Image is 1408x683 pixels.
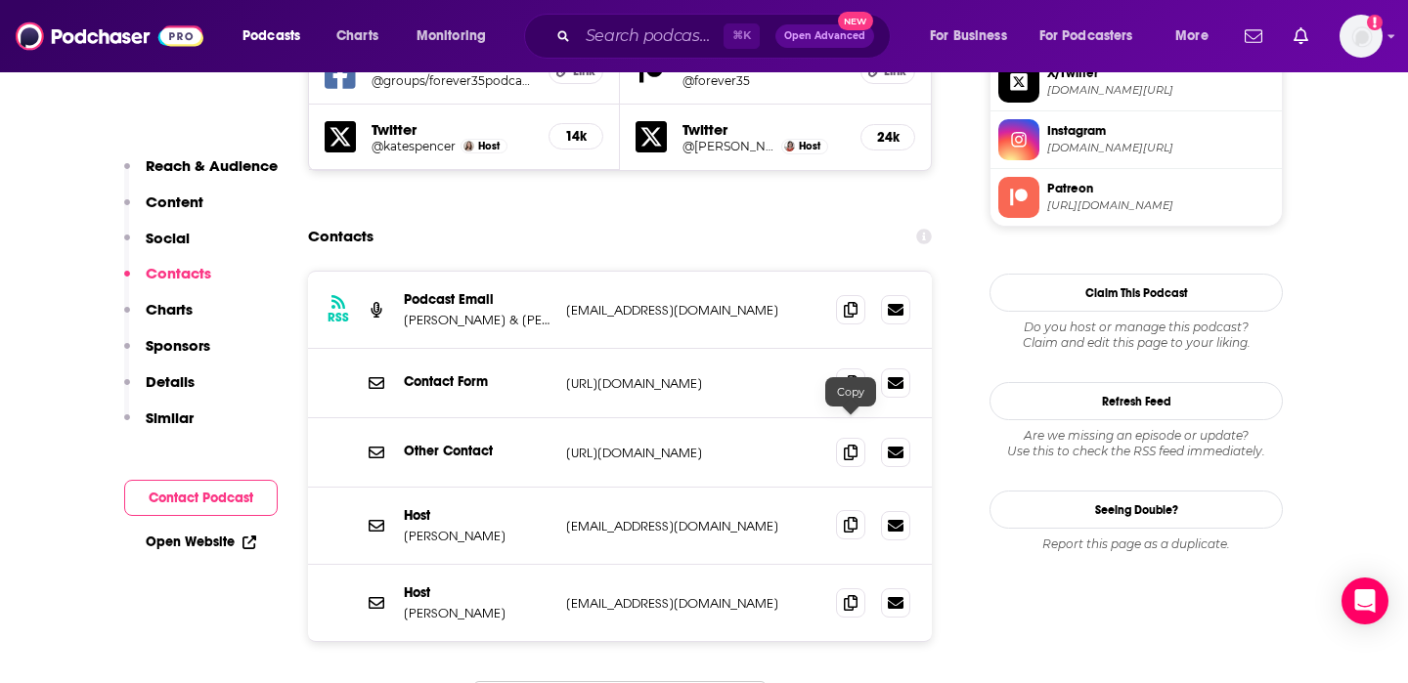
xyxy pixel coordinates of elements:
button: open menu [403,21,511,52]
span: twitter.com/Forever35pod [1047,83,1274,98]
a: Open Website [146,534,256,550]
a: @[PERSON_NAME] [682,139,776,153]
h5: 14k [565,128,587,145]
span: Logged in as EvolveMKD [1340,15,1383,58]
button: open menu [916,21,1032,52]
button: Details [124,372,195,408]
span: Host [478,140,500,152]
svg: Add a profile image [1367,15,1383,30]
p: [URL][DOMAIN_NAME] [566,375,820,392]
span: Monitoring [417,22,486,50]
a: @katespencer [372,139,456,153]
h3: RSS [328,310,349,325]
span: Charts [336,22,378,50]
button: open menu [1027,21,1162,52]
span: X/Twitter [1047,64,1274,82]
img: User Profile [1340,15,1383,58]
a: Patreon[URL][DOMAIN_NAME] [998,177,1274,218]
p: [EMAIL_ADDRESS][DOMAIN_NAME] [566,595,820,612]
p: Similar [146,408,194,427]
button: Refresh Feed [990,382,1283,420]
a: Show notifications dropdown [1286,20,1316,53]
h5: 24k [877,129,899,146]
p: [PERSON_NAME] [404,528,550,544]
p: [PERSON_NAME] & [PERSON_NAME] [404,312,550,328]
p: Social [146,229,190,247]
button: Open AdvancedNew [775,24,874,48]
p: Host [404,507,550,524]
h5: Twitter [372,120,533,139]
a: @groups/forever35podcast/ [372,73,533,88]
button: Similar [124,408,194,445]
input: Search podcasts, credits, & more... [578,21,724,52]
p: Other Contact [404,443,550,459]
span: For Business [930,22,1007,50]
a: Charts [324,21,390,52]
h2: Contacts [308,218,374,255]
span: More [1175,22,1209,50]
span: Host [799,140,820,152]
span: New [838,12,873,30]
p: [EMAIL_ADDRESS][DOMAIN_NAME] [566,518,820,534]
p: Content [146,192,203,211]
button: Social [124,229,190,265]
p: [EMAIL_ADDRESS][DOMAIN_NAME] [566,302,820,319]
p: Contacts [146,264,211,282]
div: Copy [825,377,876,406]
button: Show profile menu [1340,15,1383,58]
button: open menu [229,21,326,52]
button: open menu [1162,21,1233,52]
span: instagram.com/forever35podcast/ [1047,141,1274,155]
p: Details [146,372,195,391]
span: Do you host or manage this podcast? [990,320,1283,335]
span: Patreon [1047,180,1274,197]
p: [URL][DOMAIN_NAME] [566,445,820,461]
span: Podcasts [242,22,300,50]
button: Contact Podcast [124,480,278,516]
img: Doree Shafrir [784,141,795,151]
div: Report this page as a duplicate. [990,536,1283,552]
span: Instagram [1047,122,1274,140]
button: Sponsors [124,336,210,372]
p: [PERSON_NAME] [404,605,550,621]
span: For Podcasters [1039,22,1133,50]
h5: Twitter [682,120,845,139]
span: ⌘ K [724,23,760,49]
button: Content [124,192,203,229]
a: Seeing Double? [990,491,1283,529]
div: Open Intercom Messenger [1342,577,1388,624]
button: Reach & Audience [124,156,278,192]
div: Search podcasts, credits, & more... [543,14,909,59]
a: Show notifications dropdown [1237,20,1270,53]
button: Contacts [124,264,211,300]
span: https://www.patreon.com/forever35 [1047,198,1274,213]
div: Are we missing an episode or update? Use this to check the RSS feed immediately. [990,428,1283,459]
p: Sponsors [146,336,210,355]
img: Podchaser - Follow, Share and Rate Podcasts [16,18,203,55]
a: Instagram[DOMAIN_NAME][URL] [998,119,1274,160]
p: Podcast Email [404,291,550,308]
a: @forever35 [682,73,845,88]
p: Contact Form [404,373,550,390]
p: Host [404,584,550,601]
div: Claim and edit this page to your liking. [990,320,1283,351]
p: Charts [146,300,193,319]
button: Claim This Podcast [990,274,1283,312]
p: Reach & Audience [146,156,278,175]
span: Open Advanced [784,31,865,41]
button: Charts [124,300,193,336]
a: X/Twitter[DOMAIN_NAME][URL] [998,62,1274,103]
img: Kate Spencer [463,141,474,151]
